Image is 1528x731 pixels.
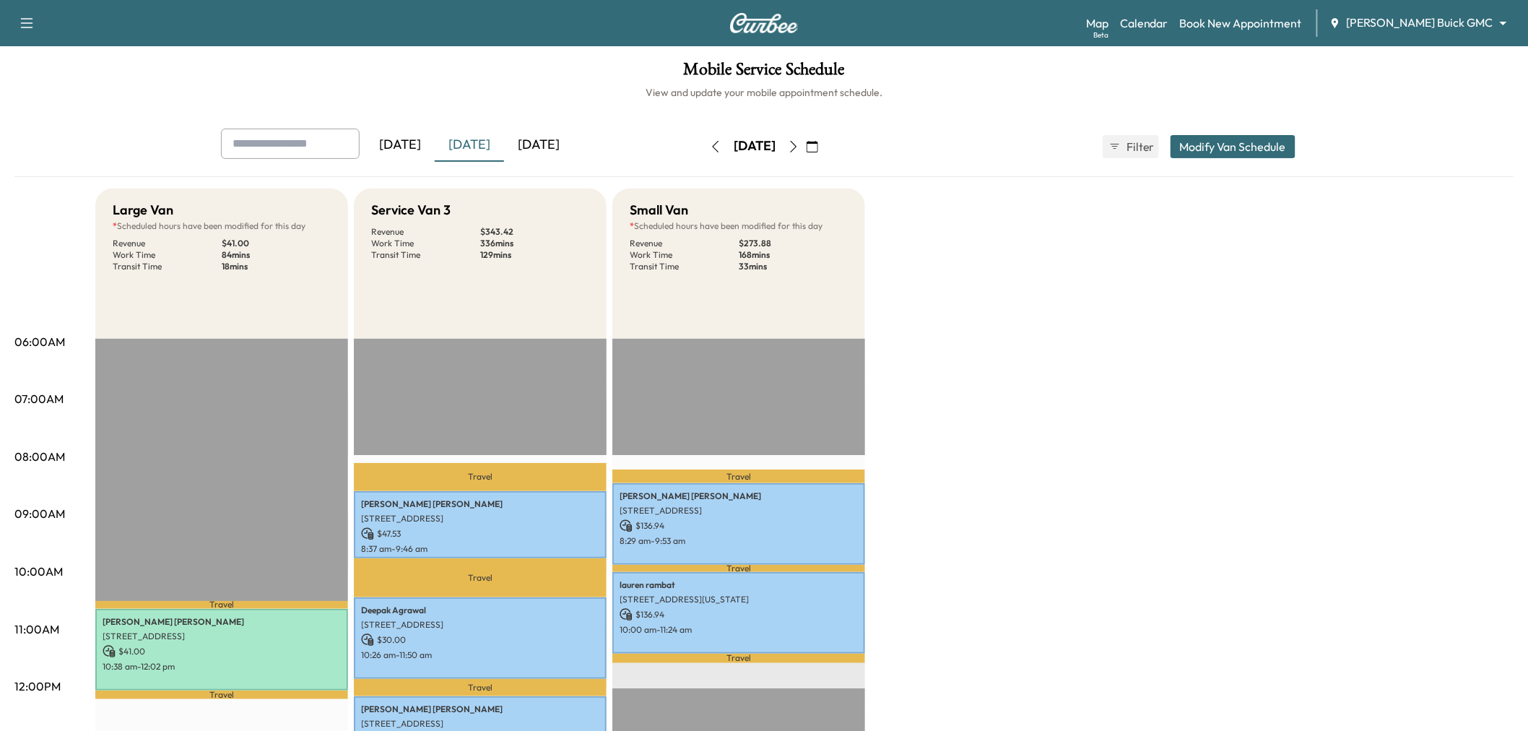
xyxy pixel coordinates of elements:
[371,226,480,238] p: Revenue
[222,249,331,261] p: 84 mins
[361,543,599,555] p: 8:37 am - 9:46 am
[371,200,451,220] h5: Service Van 3
[113,261,222,272] p: Transit Time
[1093,30,1108,40] div: Beta
[113,200,173,220] h5: Large Van
[1171,135,1295,158] button: Modify Van Schedule
[1086,14,1108,32] a: MapBeta
[1120,14,1168,32] a: Calendar
[361,633,599,646] p: $ 30.00
[620,519,858,532] p: $ 136.94
[734,137,776,155] div: [DATE]
[630,261,739,272] p: Transit Time
[371,249,480,261] p: Transit Time
[14,333,65,350] p: 06:00AM
[14,448,65,465] p: 08:00AM
[630,220,848,232] p: Scheduled hours have been modified for this day
[612,470,865,483] p: Travel
[354,463,607,491] p: Travel
[620,535,858,547] p: 8:29 am - 9:53 am
[612,565,865,571] p: Travel
[103,645,341,658] p: $ 41.00
[630,249,739,261] p: Work Time
[1180,14,1302,32] a: Book New Appointment
[630,200,688,220] h5: Small Van
[1127,138,1152,155] span: Filter
[612,654,865,663] p: Travel
[361,649,599,661] p: 10:26 am - 11:50 am
[361,527,599,540] p: $ 47.53
[729,13,799,33] img: Curbee Logo
[361,513,599,524] p: [STREET_ADDRESS]
[103,631,341,642] p: [STREET_ADDRESS]
[361,498,599,510] p: [PERSON_NAME] [PERSON_NAME]
[14,85,1514,100] h6: View and update your mobile appointment schedule.
[620,608,858,621] p: $ 136.94
[620,594,858,605] p: [STREET_ADDRESS][US_STATE]
[222,238,331,249] p: $ 41.00
[14,678,61,695] p: 12:00PM
[113,220,331,232] p: Scheduled hours have been modified for this day
[435,129,504,162] div: [DATE]
[365,129,435,162] div: [DATE]
[354,679,607,696] p: Travel
[103,616,341,628] p: [PERSON_NAME] [PERSON_NAME]
[113,238,222,249] p: Revenue
[222,261,331,272] p: 18 mins
[630,238,739,249] p: Revenue
[739,249,848,261] p: 168 mins
[361,718,599,730] p: [STREET_ADDRESS]
[14,390,64,407] p: 07:00AM
[361,605,599,616] p: Deepak Agrawal
[1347,14,1493,31] span: [PERSON_NAME] Buick GMC
[504,129,573,162] div: [DATE]
[480,238,589,249] p: 336 mins
[14,505,65,522] p: 09:00AM
[739,261,848,272] p: 33 mins
[739,238,848,249] p: $ 273.88
[113,249,222,261] p: Work Time
[14,61,1514,85] h1: Mobile Service Schedule
[14,620,59,638] p: 11:00AM
[103,661,341,672] p: 10:38 am - 12:02 pm
[620,505,858,516] p: [STREET_ADDRESS]
[361,704,599,715] p: [PERSON_NAME] [PERSON_NAME]
[354,558,607,597] p: Travel
[480,249,589,261] p: 129 mins
[480,226,589,238] p: $ 343.42
[620,490,858,502] p: [PERSON_NAME] [PERSON_NAME]
[371,238,480,249] p: Work Time
[361,619,599,631] p: [STREET_ADDRESS]
[95,691,348,699] p: Travel
[14,563,63,580] p: 10:00AM
[1103,135,1159,158] button: Filter
[620,579,858,591] p: lauren rambat
[620,624,858,636] p: 10:00 am - 11:24 am
[95,601,348,609] p: Travel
